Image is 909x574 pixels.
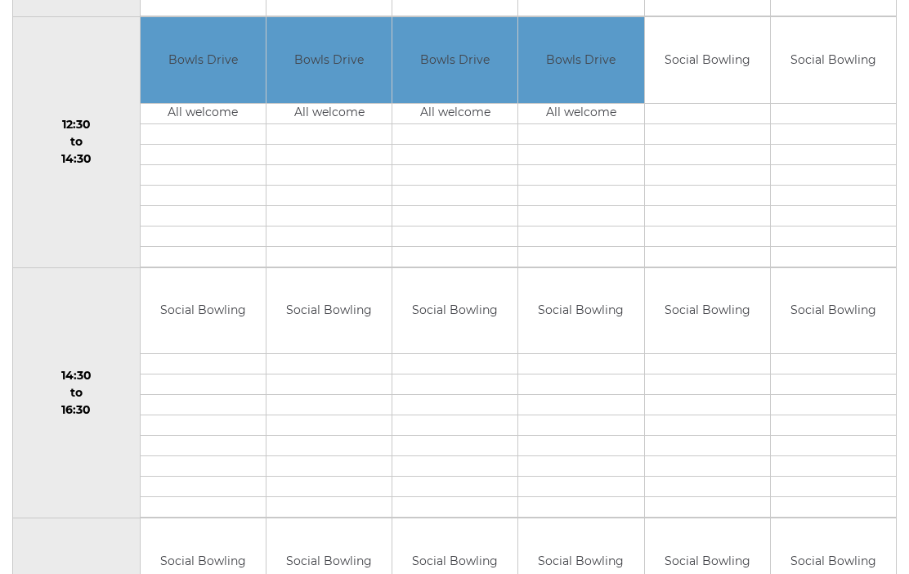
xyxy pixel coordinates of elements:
[141,268,266,354] td: Social Bowling
[141,17,266,103] td: Bowls Drive
[392,103,517,123] td: All welcome
[13,17,141,268] td: 12:30 to 14:30
[392,268,517,354] td: Social Bowling
[392,17,517,103] td: Bowls Drive
[518,103,643,123] td: All welcome
[141,103,266,123] td: All welcome
[13,267,141,518] td: 14:30 to 16:30
[645,17,770,103] td: Social Bowling
[266,103,392,123] td: All welcome
[771,268,896,354] td: Social Bowling
[266,17,392,103] td: Bowls Drive
[771,17,896,103] td: Social Bowling
[518,268,643,354] td: Social Bowling
[518,17,643,103] td: Bowls Drive
[266,268,392,354] td: Social Bowling
[645,268,770,354] td: Social Bowling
